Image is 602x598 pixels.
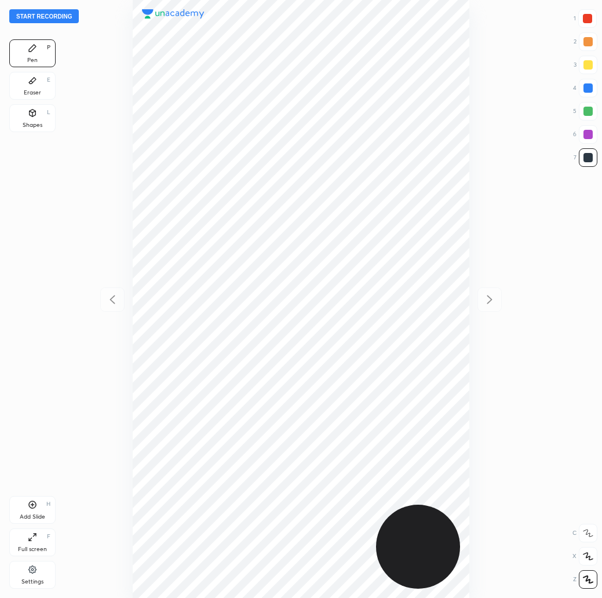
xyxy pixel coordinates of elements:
[9,9,79,23] button: Start recording
[18,546,47,552] div: Full screen
[574,148,597,167] div: 7
[47,45,50,50] div: P
[573,570,597,589] div: Z
[21,579,43,585] div: Settings
[24,90,41,96] div: Eraser
[23,122,42,128] div: Shapes
[573,79,597,97] div: 4
[574,32,597,51] div: 2
[27,57,38,63] div: Pen
[47,77,50,83] div: E
[572,547,597,566] div: X
[572,524,597,542] div: C
[574,9,597,28] div: 1
[47,110,50,115] div: L
[142,9,205,19] img: logo.38c385cc.svg
[573,125,597,144] div: 6
[573,102,597,121] div: 5
[574,56,597,74] div: 3
[46,501,50,507] div: H
[20,514,45,520] div: Add Slide
[47,534,50,539] div: F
